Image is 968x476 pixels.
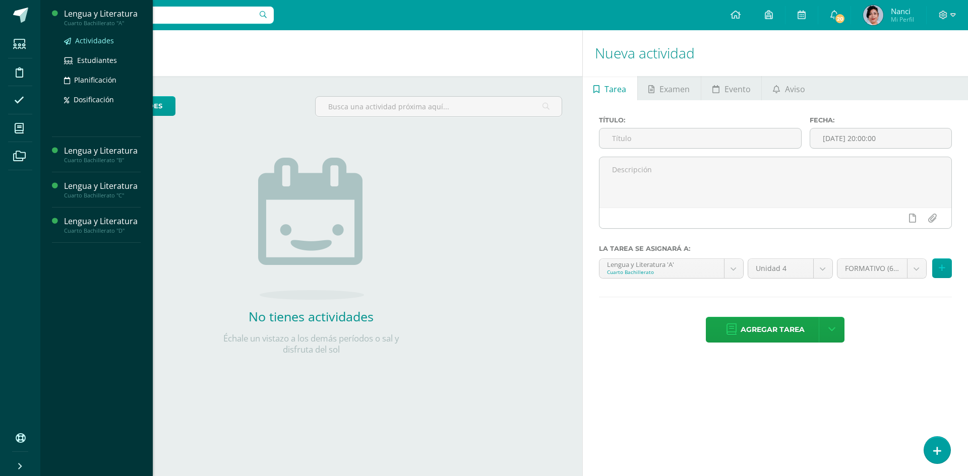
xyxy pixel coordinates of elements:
[845,259,899,278] span: FORMATIVO (60.0%)
[701,76,761,100] a: Evento
[64,227,141,234] div: Cuarto Bachillerato "D"
[64,180,141,199] a: Lengua y LiteraturaCuarto Bachillerato "C"
[210,308,412,325] h2: No tienes actividades
[748,259,832,278] a: Unidad 4
[64,8,141,20] div: Lengua y Literatura
[595,30,956,76] h1: Nueva actividad
[64,157,141,164] div: Cuarto Bachillerato "B"
[64,216,141,227] div: Lengua y Literatura
[64,216,141,234] a: Lengua y LiteraturaCuarto Bachillerato "D"
[741,317,805,342] span: Agregar tarea
[810,116,952,124] label: Fecha:
[607,268,716,276] div: Cuarto Bachillerato
[607,259,716,268] div: Lengua y Literatura 'A'
[756,259,806,278] span: Unidad 4
[74,75,116,85] span: Planificación
[52,30,570,76] h1: Actividades
[64,192,141,199] div: Cuarto Bachillerato "C"
[74,95,114,104] span: Dosificación
[77,55,117,65] span: Estudiantes
[834,13,845,24] span: 20
[891,15,914,24] span: Mi Perfil
[64,54,141,66] a: Estudiantes
[724,77,751,101] span: Evento
[762,76,816,100] a: Aviso
[64,35,141,46] a: Actividades
[604,77,626,101] span: Tarea
[837,259,926,278] a: FORMATIVO (60.0%)
[863,5,883,25] img: df771cb2c248fc4d80dbd42dee062b28.png
[785,77,805,101] span: Aviso
[64,74,141,86] a: Planificación
[659,77,690,101] span: Examen
[599,245,952,252] label: La tarea se asignará a:
[638,76,701,100] a: Examen
[64,180,141,192] div: Lengua y Literatura
[810,128,951,148] input: Fecha de entrega
[258,158,364,300] img: no_activities.png
[210,333,412,355] p: Échale un vistazo a los demás períodos o sal y disfruta del sol
[64,20,141,27] div: Cuarto Bachillerato "A"
[64,145,141,157] div: Lengua y Literatura
[64,8,141,27] a: Lengua y LiteraturaCuarto Bachillerato "A"
[599,259,743,278] a: Lengua y Literatura 'A'Cuarto Bachillerato
[891,6,914,16] span: Nanci
[75,36,114,45] span: Actividades
[47,7,274,24] input: Busca un usuario...
[316,97,561,116] input: Busca una actividad próxima aquí...
[599,116,802,124] label: Título:
[599,128,801,148] input: Título
[64,145,141,164] a: Lengua y LiteraturaCuarto Bachillerato "B"
[64,94,141,105] a: Dosificación
[583,76,637,100] a: Tarea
